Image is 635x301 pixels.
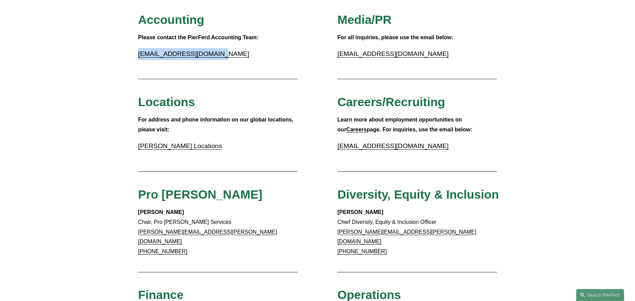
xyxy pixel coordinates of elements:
span: Diversity, Equity & Inclusion [337,188,499,201]
a: [PHONE_NUMBER] [138,248,187,254]
a: Careers [346,127,367,132]
span: Careers/Recruiting [337,95,445,109]
a: [EMAIL_ADDRESS][DOMAIN_NAME] [337,142,448,149]
strong: Learn more about employment opportunities on our [337,117,463,132]
a: [PHONE_NUMBER] [337,248,387,254]
span: Locations [138,95,195,109]
span: Media/PR [337,13,391,26]
p: Chair, Pro [PERSON_NAME] Services [138,207,298,257]
a: [PERSON_NAME] Locations [138,142,222,149]
a: [EMAIL_ADDRESS][DOMAIN_NAME] [138,50,249,57]
strong: For all inquiries, please use the email below: [337,34,453,40]
strong: [PERSON_NAME] [337,209,383,215]
span: Accounting [138,13,204,26]
strong: Please contact the PierFerd Accounting Team: [138,34,258,40]
a: Search this site [576,289,624,301]
strong: For address and phone information on our global locations, please visit: [138,117,295,132]
a: [PERSON_NAME][EMAIL_ADDRESS][PERSON_NAME][DOMAIN_NAME] [337,229,476,245]
a: [EMAIL_ADDRESS][DOMAIN_NAME] [337,50,448,57]
a: [PERSON_NAME][EMAIL_ADDRESS][PERSON_NAME][DOMAIN_NAME] [138,229,277,245]
strong: [PERSON_NAME] [138,209,184,215]
p: Chief Diversity, Equity & Inclusion Officer [337,207,497,257]
span: Pro [PERSON_NAME] [138,188,262,201]
strong: page. For inquiries, use the email below: [367,127,472,132]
